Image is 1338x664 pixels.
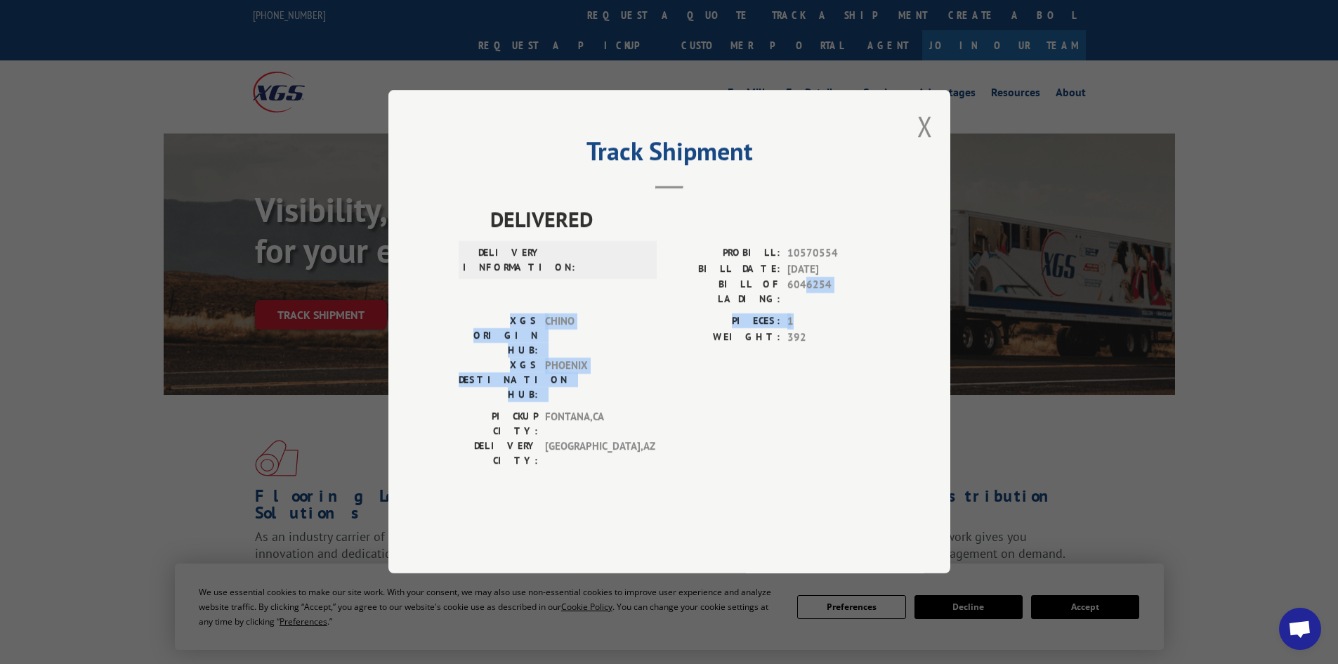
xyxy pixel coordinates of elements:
[917,108,933,145] button: Close modal
[787,278,880,307] span: 6046254
[463,246,542,275] label: DELIVERY INFORMATION:
[669,246,780,262] label: PROBILL:
[669,330,780,346] label: WEIGHT:
[669,261,780,278] label: BILL DATE:
[545,410,640,439] span: FONTANA , CA
[459,439,538,469] label: DELIVERY CITY:
[669,314,780,330] label: PIECES:
[459,410,538,439] label: PICKUP CITY:
[787,330,880,346] span: 392
[787,314,880,330] span: 1
[459,358,538,403] label: XGS DESTINATION HUB:
[545,358,640,403] span: PHOENIX
[545,439,640,469] span: [GEOGRAPHIC_DATA] , AZ
[459,141,880,168] h2: Track Shipment
[669,278,780,307] label: BILL OF LADING:
[1279,608,1321,650] div: Open chat
[545,314,640,358] span: CHINO
[490,204,880,235] span: DELIVERED
[787,261,880,278] span: [DATE]
[787,246,880,262] span: 10570554
[459,314,538,358] label: XGS ORIGIN HUB:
